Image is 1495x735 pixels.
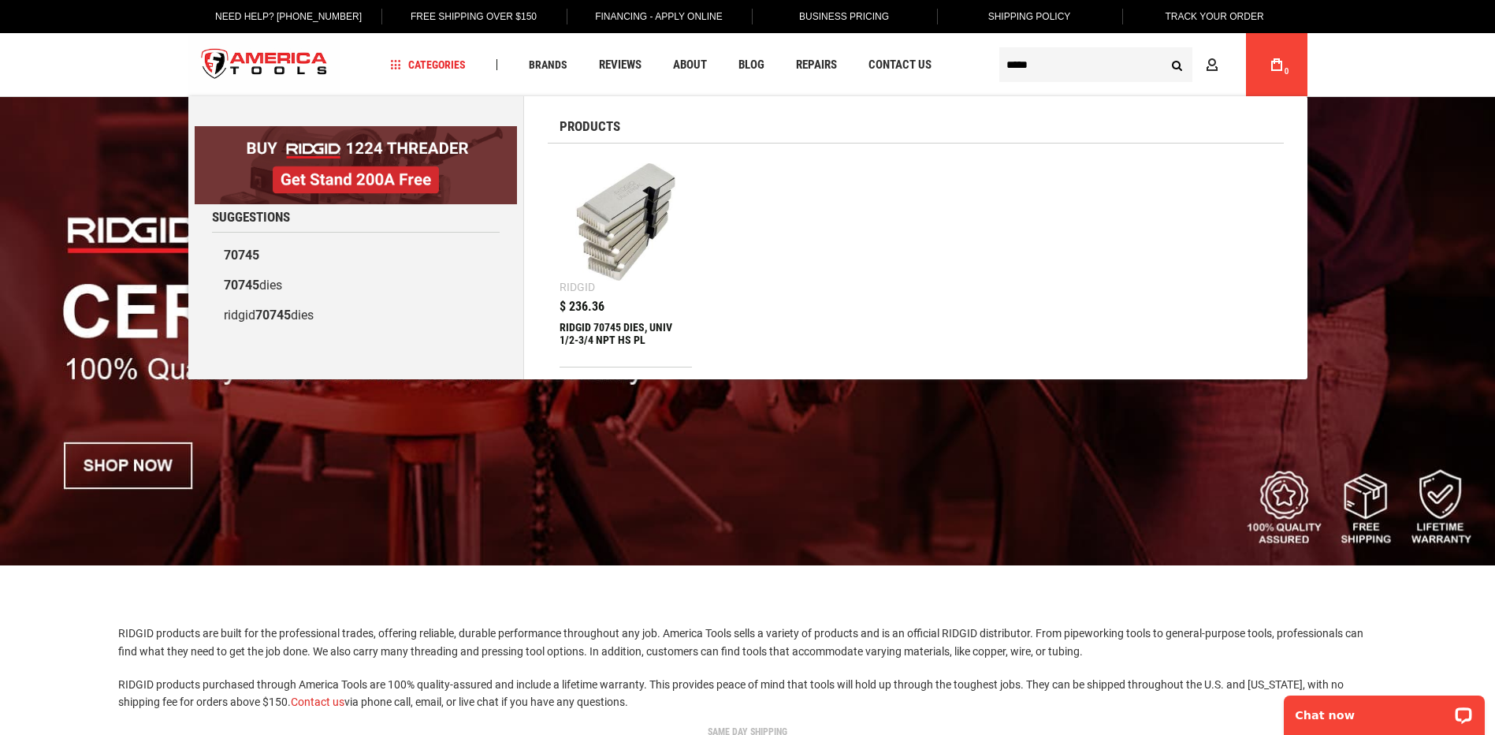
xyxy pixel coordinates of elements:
[118,676,1377,711] p: RIDGID products purchased through America Tools are 100% quality-assured and include a lifetime w...
[560,321,693,359] div: RIDGID 70745 DIES, UNIV 1/2-3/4 NPT HS PL
[529,59,567,70] span: Brands
[666,54,714,76] a: About
[789,54,844,76] a: Repairs
[567,163,685,281] img: RIDGID 70745 DIES, UNIV 1/2-3/4 NPT HS PL
[291,696,344,708] a: Contact us
[118,625,1377,660] p: RIDGID products are built for the professional trades, offering reliable, durable performance thr...
[1285,67,1289,76] span: 0
[560,120,620,133] span: Products
[1274,685,1495,735] iframe: LiveChat chat widget
[212,241,500,270] a: 70745
[868,59,932,71] span: Contact Us
[188,35,341,95] img: America Tools
[738,59,764,71] span: Blog
[195,126,517,204] img: BOGO: Buy RIDGID® 1224 Threader, Get Stand 200A Free!
[255,308,291,323] b: 70745
[383,54,473,76] a: Categories
[522,54,575,76] a: Brands
[212,300,500,330] a: ridgid70745dies
[224,278,259,293] b: 70745
[796,59,837,71] span: Repairs
[861,54,939,76] a: Contact Us
[560,282,595,293] div: Ridgid
[599,59,642,71] span: Reviews
[1262,33,1292,96] a: 0
[560,155,693,367] a: RIDGID 70745 DIES, UNIV 1/2-3/4 NPT HS PL Ridgid $ 236.36 RIDGID 70745 DIES, UNIV 1/2-3/4 NPT HS PL
[1162,50,1192,80] button: Search
[390,59,466,70] span: Categories
[560,300,604,313] span: $ 236.36
[592,54,649,76] a: Reviews
[212,211,290,224] span: Suggestions
[188,35,341,95] a: store logo
[673,59,707,71] span: About
[224,248,259,263] b: 70745
[988,11,1071,22] span: Shipping Policy
[195,126,517,138] a: BOGO: Buy RIDGID® 1224 Threader, Get Stand 200A Free!
[731,54,772,76] a: Blog
[212,270,500,300] a: 70745dies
